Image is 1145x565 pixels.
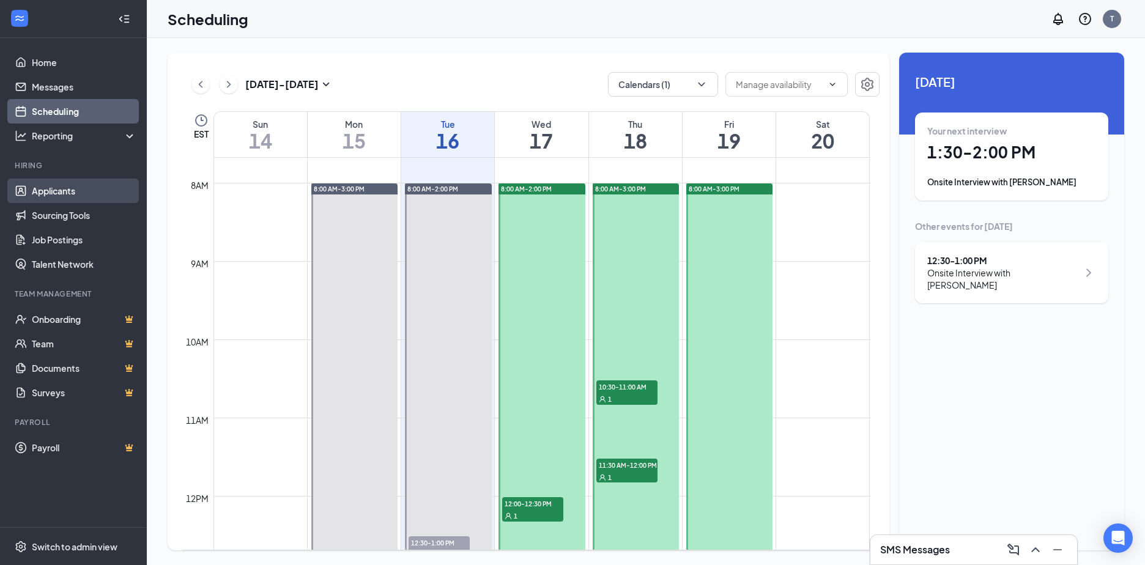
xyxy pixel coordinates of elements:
[401,112,494,157] a: September 16, 2025
[1026,540,1045,559] button: ChevronUp
[32,99,136,124] a: Scheduling
[214,130,307,151] h1: 14
[195,77,207,92] svg: ChevronLeft
[927,267,1078,291] div: Onsite Interview with [PERSON_NAME]
[183,335,211,349] div: 10am
[32,252,136,276] a: Talent Network
[599,474,606,481] svg: User
[1078,12,1092,26] svg: QuestionInfo
[15,160,134,171] div: Hiring
[220,75,238,94] button: ChevronRight
[505,512,512,520] svg: User
[683,112,776,157] a: September 19, 2025
[409,536,470,548] span: 12:30-1:00 PM
[495,118,588,130] div: Wed
[495,130,588,151] h1: 17
[502,497,563,509] span: 12:00-12:30 PM
[32,356,136,380] a: DocumentsCrown
[15,417,134,427] div: Payroll
[32,227,136,252] a: Job Postings
[32,307,136,331] a: OnboardingCrown
[1051,12,1065,26] svg: Notifications
[15,289,134,299] div: Team Management
[776,118,869,130] div: Sat
[1050,542,1065,557] svg: Minimize
[599,396,606,403] svg: User
[15,130,27,142] svg: Analysis
[223,77,235,92] svg: ChevronRight
[188,257,211,270] div: 9am
[1006,542,1021,557] svg: ComposeMessage
[1081,265,1096,280] svg: ChevronRight
[880,543,950,556] h3: SMS Messages
[608,72,718,97] button: Calendars (1)ChevronDown
[927,142,1096,163] h1: 1:30 - 2:00 PM
[514,512,517,520] span: 1
[32,331,136,356] a: TeamCrown
[860,77,875,92] svg: Settings
[915,72,1108,91] span: [DATE]
[319,77,333,92] svg: SmallChevronDown
[915,220,1108,232] div: Other events for [DATE]
[1048,540,1067,559] button: Minimize
[401,130,494,151] h1: 16
[183,413,211,427] div: 11am
[776,130,869,151] h1: 20
[308,130,401,151] h1: 15
[32,541,117,553] div: Switch to admin view
[194,113,209,128] svg: Clock
[595,185,646,193] span: 8:00 AM-3:00 PM
[194,128,209,140] span: EST
[245,78,319,91] h3: [DATE] - [DATE]
[214,118,307,130] div: Sun
[188,179,211,192] div: 8am
[314,185,365,193] span: 8:00 AM-3:00 PM
[32,203,136,227] a: Sourcing Tools
[1028,542,1043,557] svg: ChevronUp
[495,112,588,157] a: September 17, 2025
[1004,540,1023,559] button: ComposeMessage
[589,130,682,151] h1: 18
[32,380,136,405] a: SurveysCrown
[1103,523,1133,553] div: Open Intercom Messenger
[683,130,776,151] h1: 19
[828,79,837,89] svg: ChevronDown
[927,254,1078,267] div: 12:30 - 1:00 PM
[15,541,27,553] svg: Settings
[683,118,776,130] div: Fri
[32,130,137,142] div: Reporting
[308,118,401,130] div: Mon
[191,75,210,94] button: ChevronLeft
[589,112,682,157] a: September 18, 2025
[32,50,136,75] a: Home
[32,179,136,203] a: Applicants
[32,435,136,460] a: PayrollCrown
[308,112,401,157] a: September 15, 2025
[407,185,458,193] span: 8:00 AM-2:00 PM
[736,78,823,91] input: Manage availability
[501,185,552,193] span: 8:00 AM-2:00 PM
[118,13,130,25] svg: Collapse
[596,459,658,471] span: 11:30 AM-12:00 PM
[608,395,612,404] span: 1
[1110,13,1114,24] div: T
[589,118,682,130] div: Thu
[695,78,708,90] svg: ChevronDown
[32,75,136,99] a: Messages
[183,492,211,505] div: 12pm
[401,118,494,130] div: Tue
[927,176,1096,188] div: Onsite Interview with [PERSON_NAME]
[776,112,869,157] a: September 20, 2025
[927,125,1096,137] div: Your next interview
[608,473,612,482] span: 1
[214,112,307,157] a: September 14, 2025
[168,9,248,29] h1: Scheduling
[855,72,880,97] button: Settings
[596,380,658,393] span: 10:30-11:00 AM
[13,12,26,24] svg: WorkstreamLogo
[689,185,739,193] span: 8:00 AM-3:00 PM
